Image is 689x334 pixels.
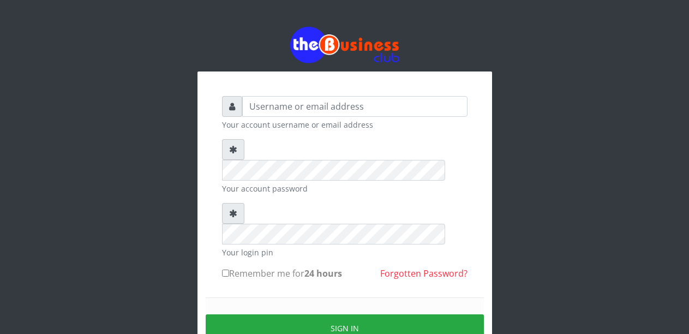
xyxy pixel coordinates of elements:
[222,119,468,130] small: Your account username or email address
[242,96,468,117] input: Username or email address
[380,267,468,279] a: Forgotten Password?
[222,183,468,194] small: Your account password
[222,247,468,258] small: Your login pin
[222,267,342,280] label: Remember me for
[304,267,342,279] b: 24 hours
[222,270,229,277] input: Remember me for24 hours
